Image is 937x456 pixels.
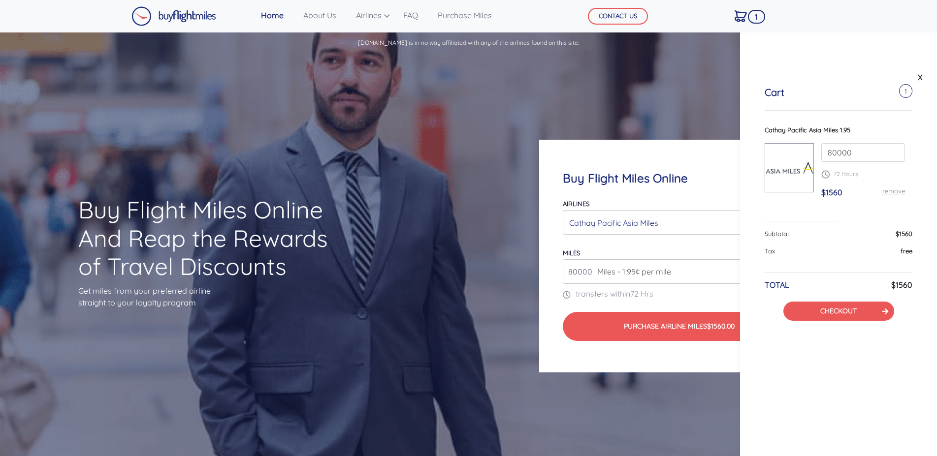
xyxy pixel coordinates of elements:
a: 1 [731,5,751,26]
img: Cart [735,10,747,22]
a: Purchase Miles [434,5,496,25]
img: Cathay-Pacific-Asia-Miles.png [765,157,813,179]
label: Airlines [563,200,589,208]
span: $1560 [896,230,912,238]
label: miles [563,249,580,257]
h1: Buy Flight Miles Online And Reap the Rewards of Travel Discounts [78,196,344,281]
p: transfers within [563,288,796,300]
img: schedule.png [821,170,830,179]
a: CHECKOUT [820,306,857,315]
span: Tax [765,247,775,255]
img: Buy Flight Miles Logo [131,6,216,26]
span: 72 Hrs [630,289,653,299]
span: Miles - 1.95¢ per mile [592,266,671,277]
span: 1 [899,84,912,98]
span: $1560.00 [707,322,735,331]
p: 72 Hours [821,170,905,179]
a: Home [257,5,288,25]
a: About Us [299,5,340,25]
span: 1 [748,10,765,24]
h6: $1560 [891,280,912,290]
a: X [915,70,925,85]
a: remove [882,187,905,195]
span: free [901,247,912,255]
button: Cathay Pacific Asia Miles [563,210,796,235]
span: $1560 [821,187,842,197]
p: Get miles from your preferred airline straight to your loyalty program [78,285,344,308]
a: Airlines [352,5,388,25]
button: CONTACT US [588,8,648,25]
button: CHECKOUT [783,302,894,321]
button: Purchase Airline Miles$1560.00 [563,312,796,341]
a: FAQ [399,5,422,25]
span: Cathay Pacific Asia Miles 1.95 [765,126,850,134]
span: Subtotal [765,230,789,238]
h4: Buy Flight Miles Online [563,171,796,185]
a: Buy Flight Miles Logo [131,4,216,29]
h5: Cart [765,87,784,98]
div: Cathay Pacific Asia Miles [569,213,783,232]
h6: TOTAL [765,280,789,290]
